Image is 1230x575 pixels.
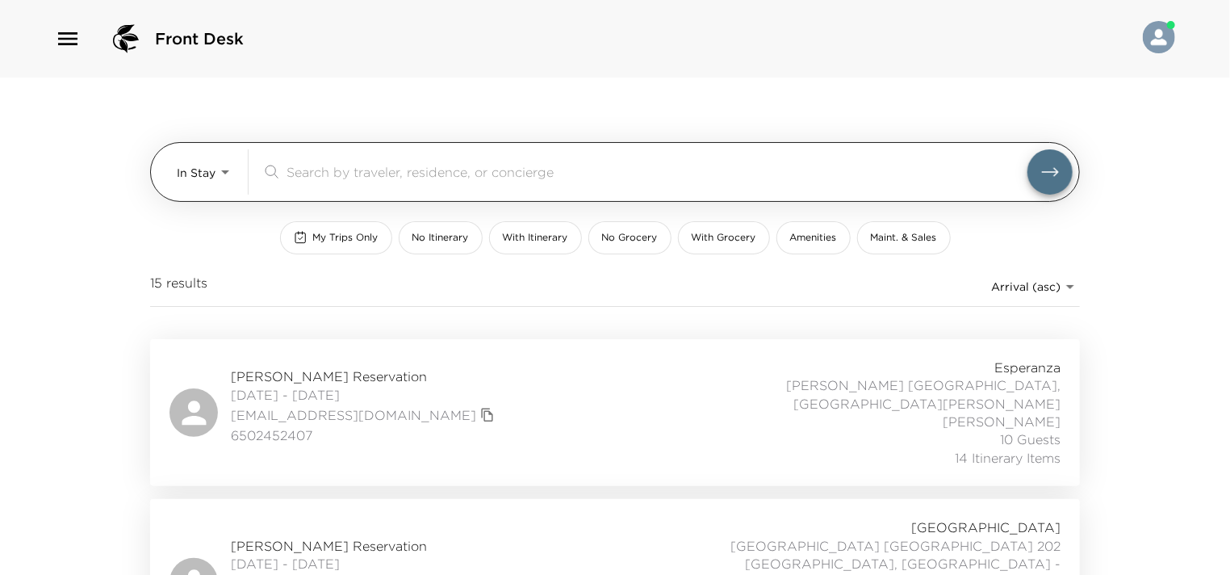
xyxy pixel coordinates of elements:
span: My Trips Only [313,231,379,245]
span: No Grocery [602,231,658,245]
span: 14 Itinerary Items [955,449,1061,467]
button: copy primary member email [476,404,499,426]
button: Amenities [776,221,851,254]
span: 15 results [150,274,207,300]
span: Amenities [790,231,837,245]
span: [DATE] - [DATE] [231,555,499,573]
span: With Grocery [692,231,756,245]
button: No Itinerary [399,221,483,254]
span: No Itinerary [412,231,469,245]
span: [PERSON_NAME] [GEOGRAPHIC_DATA], [GEOGRAPHIC_DATA][PERSON_NAME] [704,376,1061,413]
input: Search by traveler, residence, or concierge [287,162,1027,181]
span: Arrival (asc) [991,279,1061,294]
img: User [1143,21,1175,53]
span: [GEOGRAPHIC_DATA] [911,518,1061,536]
a: [PERSON_NAME] Reservation[DATE] - [DATE][EMAIL_ADDRESS][DOMAIN_NAME]copy primary member email6502... [150,339,1080,486]
button: With Grocery [678,221,770,254]
span: Front Desk [155,27,244,50]
span: In Stay [177,166,215,180]
span: With Itinerary [503,231,568,245]
span: [PERSON_NAME] Reservation [231,367,499,385]
span: 10 Guests [1000,430,1061,448]
a: [EMAIL_ADDRESS][DOMAIN_NAME] [231,406,476,424]
button: With Itinerary [489,221,582,254]
span: [DATE] - [DATE] [231,386,499,404]
span: [PERSON_NAME] Reservation [231,537,499,555]
span: [PERSON_NAME] [943,413,1061,430]
span: Maint. & Sales [871,231,937,245]
span: Esperanza [994,359,1061,376]
span: 6502452407 [231,426,499,444]
button: My Trips Only [280,221,392,254]
button: No Grocery [588,221,671,254]
button: Maint. & Sales [857,221,951,254]
img: logo [107,19,145,58]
